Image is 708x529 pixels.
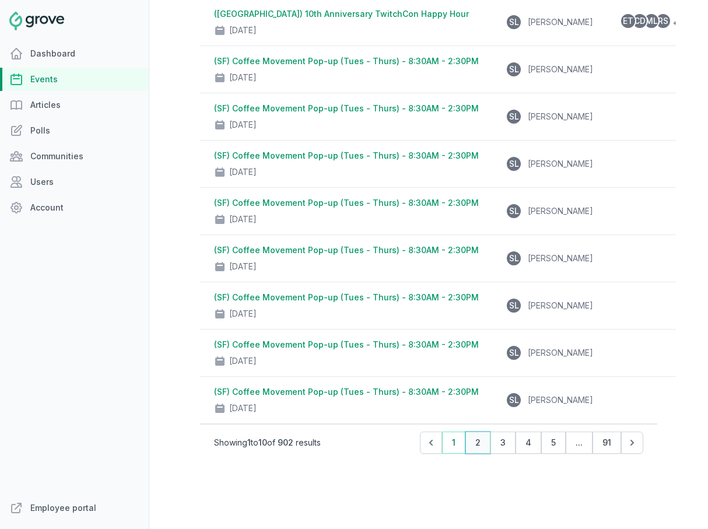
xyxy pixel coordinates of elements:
[229,166,257,178] div: [DATE]
[214,437,321,449] p: Showing to of results
[214,387,479,397] a: (SF) Coffee Movement Pop-up (Tues - Thurs) - 8:30AM - 2:30PM
[229,402,257,414] div: [DATE]
[214,9,469,19] a: ([GEOGRAPHIC_DATA]) 10th Anniversary TwitchCon Happy Hour
[623,17,633,25] span: ET
[229,261,257,272] div: [DATE]
[668,16,682,30] span: + 4
[229,213,257,225] div: [DATE]
[509,302,519,310] span: SL
[509,65,519,73] span: SL
[528,159,593,169] span: [PERSON_NAME]
[229,72,257,83] div: [DATE]
[258,437,267,447] span: 10
[528,300,593,310] span: [PERSON_NAME]
[593,432,621,454] button: 91
[528,206,593,216] span: [PERSON_NAME]
[528,64,593,74] span: [PERSON_NAME]
[214,56,479,66] a: (SF) Coffee Movement Pop-up (Tues - Thurs) - 8:30AM - 2:30PM
[509,254,519,262] span: SL
[490,432,516,454] button: 3
[541,432,566,454] button: 5
[278,437,293,447] span: 902
[646,17,658,25] span: ML
[214,103,479,113] a: (SF) Coffee Movement Pop-up (Tues - Thurs) - 8:30AM - 2:30PM
[634,17,646,25] span: CD
[509,113,519,121] span: SL
[9,12,64,30] img: Grove
[229,308,257,320] div: [DATE]
[509,396,519,404] span: SL
[214,339,479,349] a: (SF) Coffee Movement Pop-up (Tues - Thurs) - 8:30AM - 2:30PM
[658,17,668,25] span: RS
[509,349,519,357] span: SL
[214,245,479,255] a: (SF) Coffee Movement Pop-up (Tues - Thurs) - 8:30AM - 2:30PM
[214,150,479,160] a: (SF) Coffee Movement Pop-up (Tues - Thurs) - 8:30AM - 2:30PM
[229,24,257,36] div: [DATE]
[528,348,593,358] span: [PERSON_NAME]
[247,437,251,447] span: 1
[214,292,479,302] a: (SF) Coffee Movement Pop-up (Tues - Thurs) - 8:30AM - 2:30PM
[509,160,519,168] span: SL
[528,253,593,263] span: [PERSON_NAME]
[465,432,490,454] button: 2
[566,432,593,454] span: ...
[214,198,479,208] a: (SF) Coffee Movement Pop-up (Tues - Thurs) - 8:30AM - 2:30PM
[528,111,593,121] span: [PERSON_NAME]
[420,432,643,454] nav: Pagination
[442,432,465,454] button: 1
[229,355,257,367] div: [DATE]
[509,207,519,215] span: SL
[229,119,257,131] div: [DATE]
[509,18,519,26] span: SL
[528,395,593,405] span: [PERSON_NAME]
[516,432,541,454] button: 4
[528,17,593,27] span: [PERSON_NAME]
